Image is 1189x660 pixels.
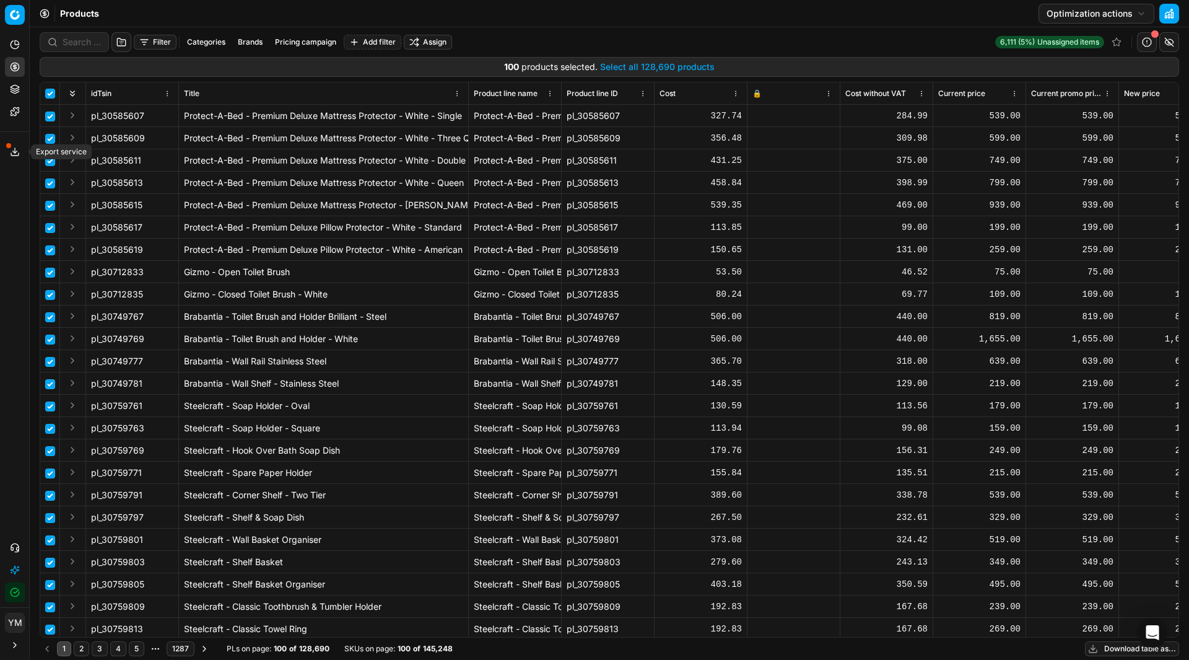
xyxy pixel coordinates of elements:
div: 519.00 [938,534,1021,546]
span: pl_30585615 [91,199,142,211]
span: pl_30585619 [91,244,143,256]
div: 329.00 [1031,511,1113,524]
div: Steelcraft - Classic Toothbrush & Tumbler Holder [184,601,463,613]
div: 375.00 [845,154,928,167]
span: pl_30759769 [91,444,144,457]
span: pl_30712833 [91,266,144,278]
button: Expand [65,130,80,145]
button: Expand [65,197,80,212]
div: Steelcraft - Hook Over Bath Soap Dish [184,444,463,457]
div: 239.00 [1031,601,1113,613]
div: Steelcraft - Shelf & Soap Dish [184,511,463,524]
span: Cost without VAT [845,89,906,99]
button: Expand [65,286,80,301]
div: 403.18 [660,578,742,591]
button: Expand [65,599,80,614]
div: 599.00 [1031,132,1113,144]
button: Expand [65,376,80,390]
button: YM [5,613,25,633]
div: 539.00 [938,489,1021,501]
div: Protect-A-Bed - Premium Deluxe Mattress Protector - White - Queen [474,177,556,189]
span: pl_30759761 [91,400,142,412]
div: 495.00 [938,578,1021,591]
div: 219.00 [938,377,1021,390]
div: 318.00 [845,355,928,367]
div: 131.00 [845,244,928,256]
div: pl_30759797 [567,511,649,524]
button: Assign [404,35,452,50]
div: 519.00 [1031,534,1113,546]
span: 🔒 [752,89,762,99]
div: Protect-A-Bed - Premium Deluxe Pillow Protector - White - Standard [184,221,463,234]
div: 799.00 [938,177,1021,189]
div: 365.70 [660,355,742,367]
div: Protect-A-Bed - Premium Deluxe Pillow Protector - White - Standard [474,221,556,234]
div: Protect-A-Bed - Premium Deluxe Mattress Protector - White - Three Quarter [474,132,556,144]
div: 440.00 [845,333,928,345]
div: 215.00 [1031,467,1113,479]
div: pl_30759791 [567,489,649,501]
div: 309.98 [845,132,928,144]
div: 99.08 [845,422,928,434]
span: pl_30759813 [91,623,143,635]
button: Expand [65,309,80,323]
button: Expand [65,353,80,368]
span: Product line name [474,89,538,99]
div: 284.99 [845,110,928,122]
button: Brands [233,35,268,50]
div: 167.68 [845,601,928,613]
div: Protect-A-Bed - Premium Deluxe Mattress Protector - White - Double [184,154,463,167]
span: pl_30749769 [91,333,144,345]
div: pl_30759769 [567,444,649,457]
button: Expand [65,487,80,502]
nav: breadcrumb [60,7,99,20]
div: 389.60 [660,489,742,501]
span: pl_30585613 [91,177,143,189]
div: 267.50 [660,511,742,524]
button: Expand [65,465,80,480]
div: pl_30759771 [567,467,649,479]
span: pl_30759771 [91,467,142,479]
div: pl_30585619 [567,244,649,256]
div: Steelcraft - Shelf Basket [474,556,556,568]
button: Filter [134,35,176,50]
span: pl_30759809 [91,601,145,613]
div: 53.50 [660,266,742,278]
a: 6,111 (5%)Unassigned items [995,36,1104,48]
div: Brabantia - Wall Rail Stainless Steel [184,355,463,367]
div: Steelcraft - Shelf Basket Organiser [474,578,556,591]
div: pl_30585617 [567,221,649,234]
div: 239.00 [938,601,1021,613]
button: Expand [65,152,80,167]
div: 135.51 [845,467,928,479]
div: pl_30585609 [567,132,649,144]
div: 159.00 [938,422,1021,434]
div: 129.00 [845,377,928,390]
button: Download table as... [1085,641,1179,656]
div: Steelcraft - Shelf & Soap Dish [474,511,556,524]
div: Steelcraft - Wall Basket Organiser [474,534,556,546]
div: Protect-A-Bed - Premium Deluxe Mattress Protector - [PERSON_NAME] [474,199,556,211]
div: 192.83 [660,601,742,613]
div: 939.00 [938,199,1021,211]
span: pl_30759805 [91,578,144,591]
button: Expand [65,219,80,234]
div: 113.94 [660,422,742,434]
button: Go to next page [197,641,212,656]
button: 3 [92,641,108,656]
div: Brabantia - Toilet Brush and Holder - White [474,333,556,345]
div: 249.00 [1031,444,1113,457]
div: Steelcraft - Classic Towel Ring [474,623,556,635]
div: pl_30712835 [567,288,649,301]
div: pl_30759813 [567,623,649,635]
button: 2 [74,641,89,656]
div: 199.00 [1031,221,1113,234]
span: New price [1124,89,1160,99]
div: pl_30759809 [567,601,649,613]
strong: of [413,644,420,654]
button: 5 [129,641,144,656]
div: 349.00 [938,556,1021,568]
div: pl_30759803 [567,556,649,568]
button: 1287 [167,641,194,656]
div: 219.00 [1031,377,1113,390]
